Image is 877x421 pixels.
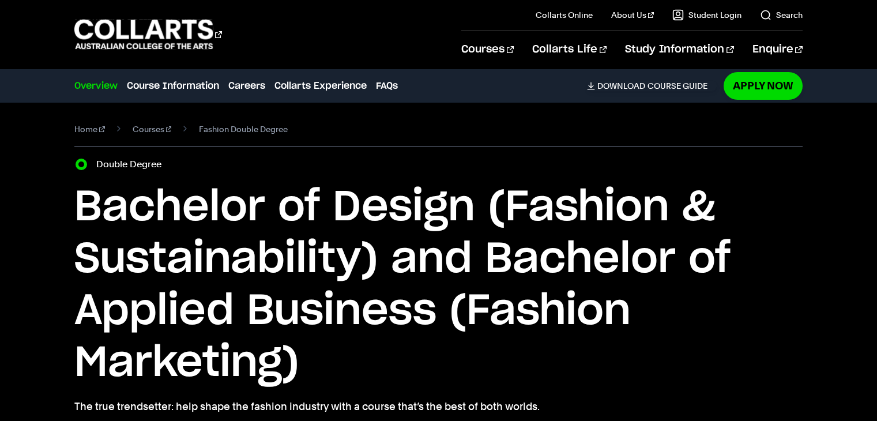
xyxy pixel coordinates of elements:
[228,79,265,93] a: Careers
[587,81,717,91] a: DownloadCourse Guide
[74,79,118,93] a: Overview
[461,31,514,69] a: Courses
[752,31,803,69] a: Enquire
[672,9,742,21] a: Student Login
[760,9,803,21] a: Search
[611,9,654,21] a: About Us
[74,399,802,415] p: The true trendsetter: help shape the fashion industry with a course that’s the best of both worlds.
[74,121,105,137] a: Home
[199,121,288,137] span: Fashion Double Degree
[625,31,733,69] a: Study Information
[536,9,593,21] a: Collarts Online
[74,182,802,389] h1: Bachelor of Design (Fashion & Sustainability) and Bachelor of Applied Business (Fashion Marketing)
[74,18,222,51] div: Go to homepage
[96,156,168,172] label: Double Degree
[133,121,172,137] a: Courses
[274,79,367,93] a: Collarts Experience
[376,79,398,93] a: FAQs
[532,31,607,69] a: Collarts Life
[597,81,645,91] span: Download
[724,72,803,99] a: Apply Now
[127,79,219,93] a: Course Information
